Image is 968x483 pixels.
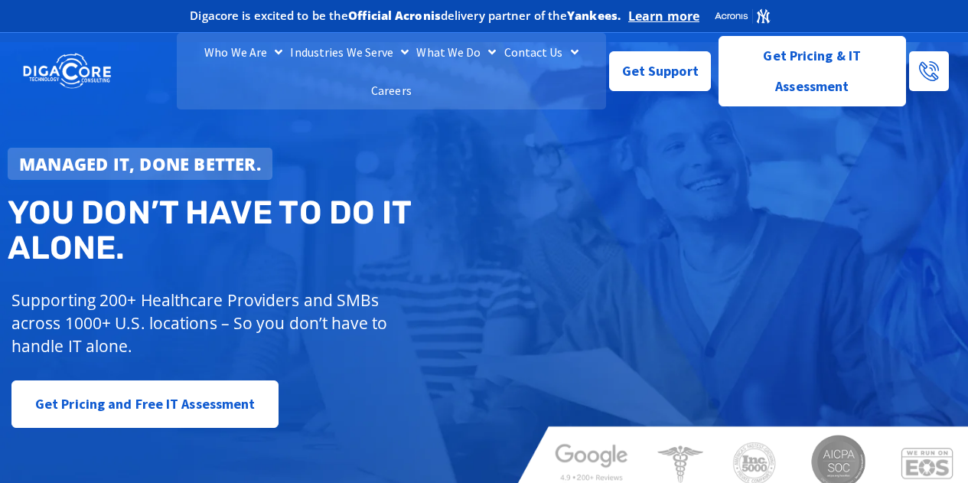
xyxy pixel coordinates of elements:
[23,52,111,90] img: DigaCore Technology Consulting
[714,8,771,24] img: Acronis
[628,8,699,24] a: Learn more
[609,51,711,91] a: Get Support
[412,33,500,71] a: What We Do
[11,380,279,428] a: Get Pricing and Free IT Assessment
[8,195,494,266] h2: You don’t have to do IT alone.
[190,10,621,21] h2: Digacore is excited to be the delivery partner of the
[567,8,621,23] b: Yankees.
[35,389,255,419] span: Get Pricing and Free IT Assessment
[200,33,286,71] a: Who We Are
[719,36,906,106] a: Get Pricing & IT Assessment
[367,71,416,109] a: Careers
[500,33,582,71] a: Contact Us
[622,56,699,86] span: Get Support
[731,41,894,102] span: Get Pricing & IT Assessment
[348,8,441,23] b: Official Acronis
[177,33,606,109] nav: Menu
[286,33,412,71] a: Industries We Serve
[19,152,261,175] strong: Managed IT, done better.
[11,289,406,357] p: Supporting 200+ Healthcare Providers and SMBs across 1000+ U.S. locations – So you don’t have to ...
[8,148,272,180] a: Managed IT, done better.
